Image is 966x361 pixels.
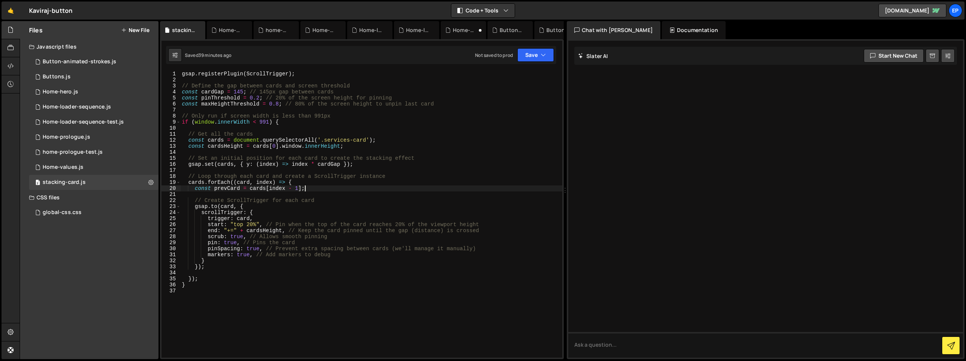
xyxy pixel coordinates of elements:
div: 37 [162,288,181,294]
button: Start new chat [864,49,924,63]
div: Home-prologue.js [312,26,337,34]
div: 16061/43950.js [29,160,158,175]
div: 1 [162,71,181,77]
div: Button-animated-strokes.js [546,26,571,34]
h2: Slater AI [578,52,608,60]
div: 12 [162,137,181,143]
div: 15 [162,155,181,161]
div: Home-loader-sequence.js [406,26,430,34]
div: 3 [162,83,181,89]
div: Javascript files [20,39,158,54]
div: 19 [162,179,181,185]
div: stacking-card.js [43,179,86,186]
div: global-css.css [43,209,82,216]
div: 17 [162,167,181,173]
div: 35 [162,276,181,282]
div: 33 [162,264,181,270]
div: Buttons.js [43,73,71,80]
div: 14 [162,149,181,155]
div: Documentation [662,21,726,39]
div: stacking-card.js [29,175,158,190]
div: 31 [162,252,181,258]
div: 16061/44087.js [29,145,158,160]
div: 16061/43050.js [29,69,158,84]
div: Chat with [PERSON_NAME] [567,21,660,39]
div: 16061/43948.js [29,84,158,99]
div: 23 [162,203,181,210]
div: Saved [185,52,231,58]
div: Home-loader-sequence.js [43,104,111,110]
div: Home-loader-sequence-test.js [359,26,383,34]
div: 16061/43249.js [29,130,158,145]
div: 16061/43947.js [29,54,158,69]
div: Home-values.js [43,164,83,171]
div: Home-loader-sequence-test.js [43,119,124,125]
div: 29 [162,240,181,246]
div: Buttons.js [500,26,524,34]
div: 25 [162,216,181,222]
div: Button-animated-strokes.js [43,58,116,65]
div: 6 [162,101,181,107]
div: 28 [162,234,181,240]
a: 🤙 [2,2,20,20]
a: Ep [949,4,962,17]
div: 5 [162,95,181,101]
div: 13 [162,143,181,149]
h2: Files [29,26,43,34]
div: Home-values.js [219,26,243,34]
div: 27 [162,228,181,234]
div: 20 [162,185,181,191]
div: 10 [162,125,181,131]
div: home-prologue-test.js [43,149,103,156]
div: 30 [162,246,181,252]
div: Home-hero.js [43,89,78,95]
div: 2 [162,77,181,83]
span: 2 [35,180,40,186]
div: 22 [162,197,181,203]
div: 7 [162,107,181,113]
div: 8 [162,113,181,119]
div: 36 [162,282,181,288]
div: Kaviraj-button [29,6,72,15]
div: 9 [162,119,181,125]
div: home-prologue-test.js [266,26,290,34]
div: 11 [162,131,181,137]
div: Home-prologue.js [43,134,90,141]
div: 16061/43594.js [29,99,158,115]
div: 24 [162,210,181,216]
div: 4 [162,89,181,95]
div: 34 [162,270,181,276]
button: New File [121,27,149,33]
div: 16 [162,161,181,167]
div: 32 [162,258,181,264]
div: CSS files [20,190,158,205]
div: Not saved to prod [475,52,513,58]
div: 16061/43261.css [29,205,158,220]
div: 21 [162,191,181,197]
div: 39 minutes ago [198,52,231,58]
button: Save [517,48,554,62]
div: 16061/44088.js [29,115,158,130]
div: 18 [162,173,181,179]
button: Code + Tools [451,4,515,17]
div: stacking-card.js [172,26,196,34]
div: Home-hero.js [453,26,477,34]
div: 26 [162,222,181,228]
a: [DOMAIN_NAME] [878,4,946,17]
